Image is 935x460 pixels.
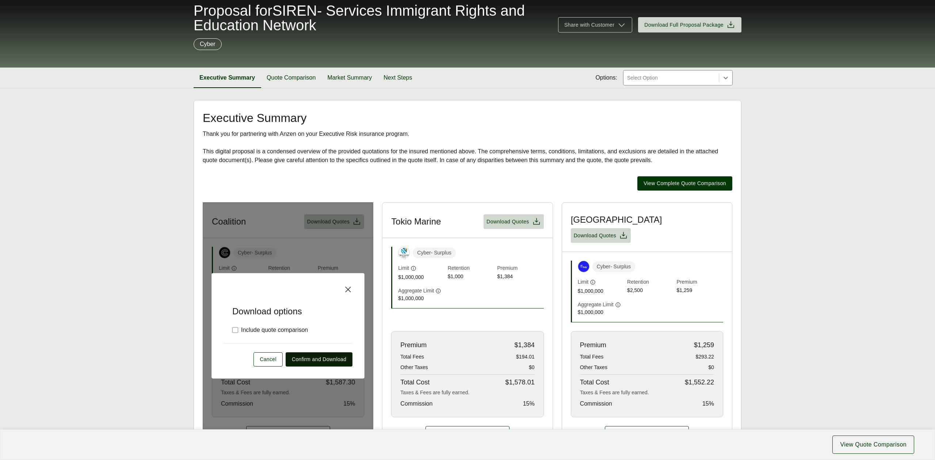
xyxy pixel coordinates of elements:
[644,180,726,187] span: View Complete Quote Comparison
[224,294,352,317] h5: Download options
[558,17,632,32] button: Share with Customer
[580,364,607,371] span: Other Taxes
[644,21,724,29] span: Download Full Proposal Package
[400,399,432,408] span: Commission
[194,3,549,32] span: Proposal for SIREN- Services Immigrant Rights and Education Network
[708,364,714,371] span: $0
[832,436,914,454] button: View Quote Comparison
[677,278,723,287] span: Premium
[627,287,673,295] span: $2,500
[578,308,624,316] span: $1,000,000
[400,340,427,350] span: Premium
[425,426,510,440] button: View Details
[448,264,494,273] span: Retention
[638,17,741,32] button: Download Full Proposal Package
[578,287,624,295] span: $1,000,000
[203,112,732,124] h2: Executive Summary
[592,261,635,272] span: Cyber - Surplus
[497,264,543,273] span: Premium
[580,399,612,408] span: Commission
[378,68,418,88] button: Next Steps
[571,228,631,243] button: Download Quotes
[486,218,529,226] span: Download Quotes
[425,426,510,440] a: Tokio Marine details
[580,340,606,350] span: Premium
[400,389,534,396] div: Taxes & Fees are fully earned.
[400,353,424,361] span: Total Fees
[505,377,535,387] span: $1,578.01
[578,261,589,272] img: At-Bay
[321,68,378,88] button: Market Summary
[448,273,494,281] span: $1,000
[200,40,215,49] p: Cyber
[523,399,535,408] span: 15 %
[391,216,441,227] h3: Tokio Marine
[840,440,907,449] span: View Quote Comparison
[529,364,535,371] span: $0
[564,21,614,29] span: Share with Customer
[398,264,409,272] span: Limit
[605,426,689,440] button: View Details
[574,232,617,239] span: Download Quotes
[413,248,455,258] span: Cyber - Surplus
[400,377,430,387] span: Total Cost
[580,377,609,387] span: Total Cost
[286,352,352,367] button: Confirm and Download
[637,176,732,191] button: View Complete Quote Comparison
[484,214,544,229] button: Download Quotes
[516,353,535,361] span: $194.01
[194,68,261,88] button: Executive Summary
[398,287,434,295] span: Aggregate Limit
[515,340,535,350] span: $1,384
[685,377,714,387] span: $1,552.22
[578,301,614,308] span: Aggregate Limit
[400,364,428,371] span: Other Taxes
[702,399,714,408] span: 15 %
[571,214,662,225] h3: [GEOGRAPHIC_DATA]
[580,389,714,396] div: Taxes & Fees are fully earned.
[694,340,714,350] span: $1,259
[578,278,589,286] span: Limit
[203,130,732,165] div: Thank you for partnering with Anzen on your Executive Risk insurance program. This digital propos...
[580,353,604,361] span: Total Fees
[627,278,673,287] span: Retention
[497,273,543,281] span: $1,384
[253,352,283,367] button: Cancel
[677,287,723,295] span: $1,259
[605,426,689,440] a: At-Bay details
[261,68,321,88] button: Quote Comparison
[292,356,346,363] span: Confirm and Download
[595,73,617,82] span: Options:
[695,353,714,361] span: $293.22
[398,247,409,258] img: Tokio Marine
[398,295,444,302] span: $1,000,000
[232,326,308,334] label: Include quote comparison
[260,356,276,363] span: Cancel
[398,273,444,281] span: $1,000,000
